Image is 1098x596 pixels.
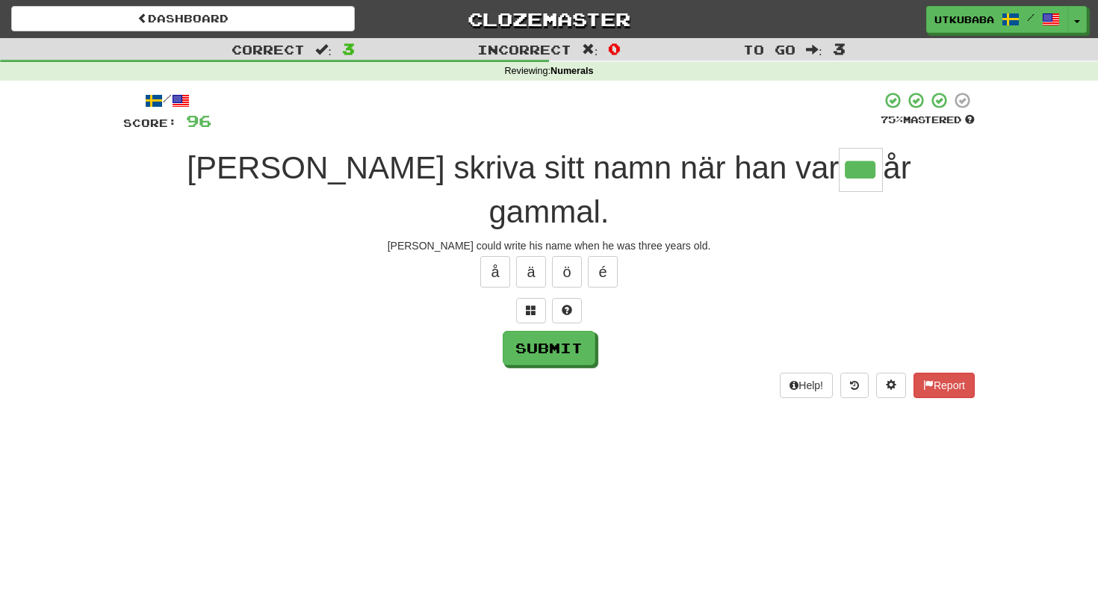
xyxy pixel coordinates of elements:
strong: Numerals [550,66,593,76]
span: 3 [833,40,846,58]
span: utkubaba [934,13,994,26]
span: 0 [608,40,621,58]
div: / [123,91,211,110]
span: / [1027,12,1035,22]
span: : [806,43,822,56]
button: Report [914,373,975,398]
span: 96 [186,111,211,130]
button: ö [552,256,582,288]
span: To go [743,42,795,57]
div: [PERSON_NAME] could write his name when he was three years old. [123,238,975,253]
a: Clozemaster [377,6,721,32]
a: Dashboard [11,6,355,31]
button: Single letter hint - you only get 1 per sentence and score half the points! alt+h [552,298,582,323]
button: Help! [780,373,833,398]
span: år gammal. [488,150,911,229]
button: Switch sentence to multiple choice alt+p [516,298,546,323]
button: ä [516,256,546,288]
button: Submit [503,331,595,365]
button: Round history (alt+y) [840,373,869,398]
span: Score: [123,117,177,129]
span: : [315,43,332,56]
button: é [588,256,618,288]
a: utkubaba / [926,6,1068,33]
span: Correct [232,42,305,57]
button: å [480,256,510,288]
span: [PERSON_NAME] skriva sitt namn när han var [187,150,839,185]
div: Mastered [881,114,975,127]
span: 75 % [881,114,903,125]
span: 3 [342,40,355,58]
span: : [582,43,598,56]
span: Incorrect [477,42,571,57]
